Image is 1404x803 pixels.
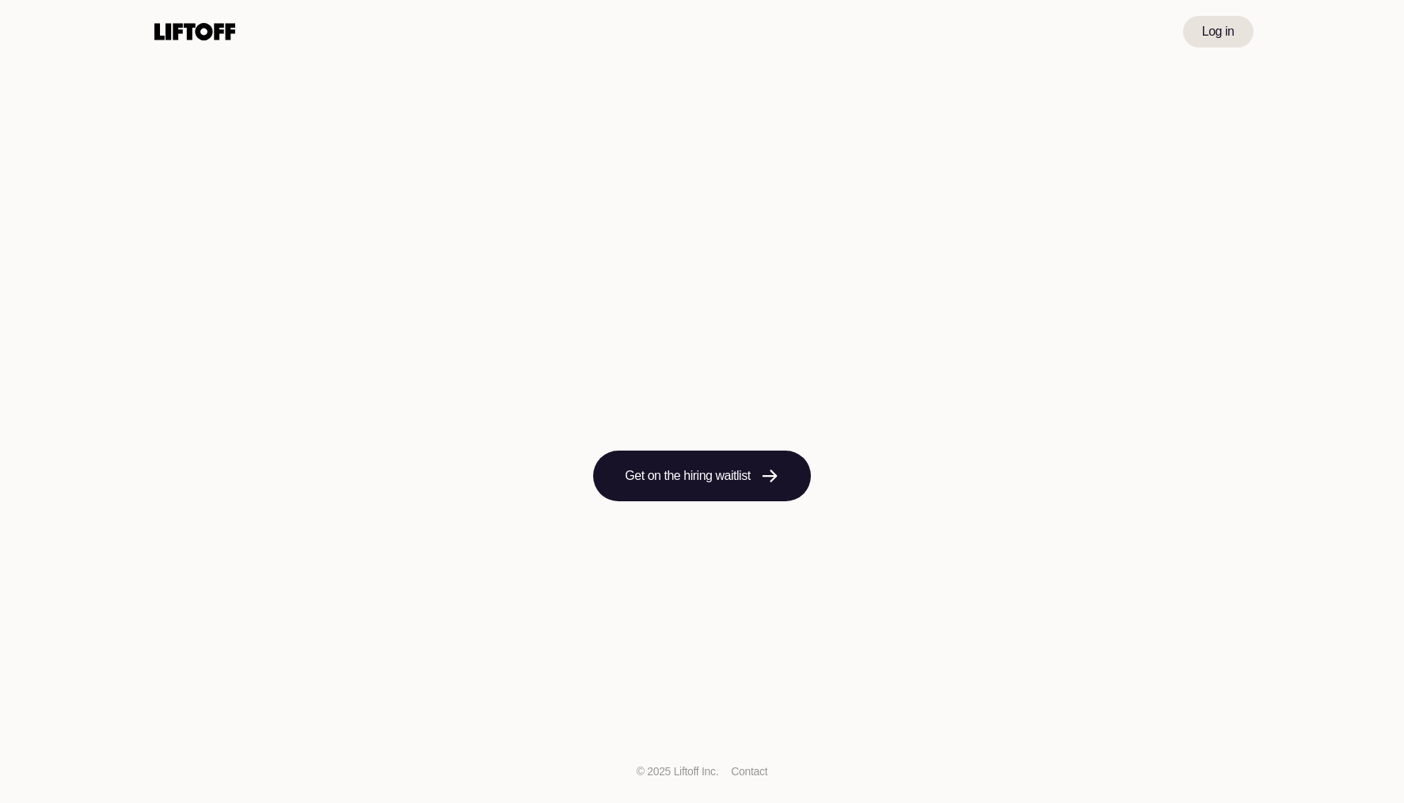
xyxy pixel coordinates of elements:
[593,451,810,501] a: Get on the hiring waitlist
[1202,22,1235,41] p: Log in
[1183,16,1254,48] a: Log in
[625,466,750,485] p: Get on the hiring waitlist
[733,765,775,778] a: Contact
[283,302,1121,413] h1: Find breakout opportunities and talent, through people you trust.
[629,763,721,780] p: © 2025 Liftoff Inc.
